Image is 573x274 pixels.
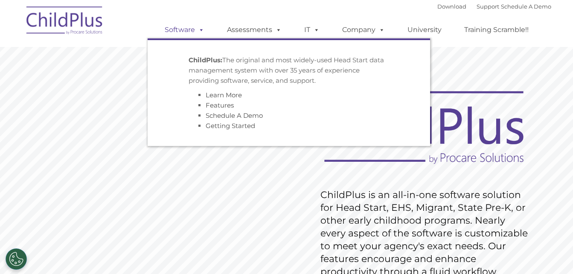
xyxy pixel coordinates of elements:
a: Getting Started [206,122,255,130]
button: Cookies Settings [6,248,27,270]
a: Features [206,101,234,109]
img: ChildPlus by Procare Solutions [22,0,108,43]
a: University [399,21,450,38]
a: Assessments [218,21,290,38]
p: The original and most widely-used Head Start data management system with over 35 years of experie... [189,55,389,86]
a: Learn More [206,91,242,99]
a: Schedule A Demo [206,111,263,120]
font: | [437,3,551,10]
a: Software [156,21,213,38]
a: Schedule A Demo [501,3,551,10]
a: Support [477,3,499,10]
a: Download [437,3,466,10]
a: Training Scramble!! [456,21,537,38]
a: IT [296,21,328,38]
a: Company [334,21,393,38]
strong: ChildPlus: [189,56,222,64]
